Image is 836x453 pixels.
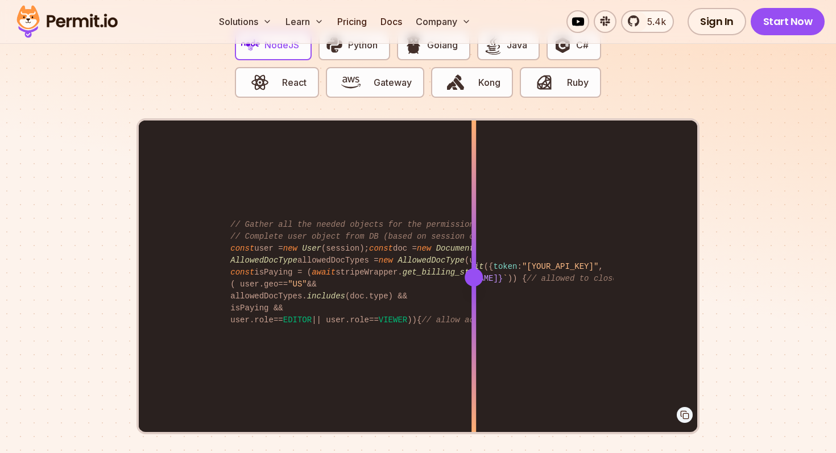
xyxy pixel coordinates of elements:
[281,10,328,33] button: Learn
[478,76,500,89] span: Kong
[417,244,431,253] span: new
[264,38,299,52] span: NodeJS
[421,315,493,325] span: // allow access
[411,10,475,33] button: Company
[751,8,825,35] a: Start Now
[283,244,297,253] span: new
[230,244,254,253] span: const
[493,262,517,271] span: token
[11,2,123,41] img: Permit logo
[403,268,489,277] span: get_billing_status
[369,244,393,253] span: const
[379,315,407,325] span: VIEWER
[507,38,527,52] span: Java
[576,38,589,52] span: C#
[535,73,554,92] img: Ruby
[522,262,598,271] span: "[YOUR_API_KEY]"
[230,220,503,229] span: // Gather all the needed objects for the permission check
[436,244,474,253] span: Document
[483,35,503,55] img: Java
[283,315,312,325] span: EDITOR
[341,73,361,92] img: Gateway
[640,15,666,28] span: 5.4k
[688,8,746,35] a: Sign In
[214,10,276,33] button: Solutions
[312,268,336,277] span: await
[527,274,646,283] span: // allowed to close issue
[325,35,344,55] img: Python
[621,10,674,33] a: 5.4k
[553,35,572,55] img: C#
[379,256,393,265] span: new
[222,210,613,335] code: user = (session); doc = ( , , session. ); allowedDocTypes = (user. ); isPaying = ( stripeWrapper....
[307,292,345,301] span: includes
[350,315,369,325] span: role
[427,38,458,52] span: Golang
[446,73,465,92] img: Kong
[288,280,307,289] span: "US"
[567,76,589,89] span: Ruby
[241,35,260,55] img: NodeJS
[282,76,307,89] span: React
[230,232,608,241] span: // Complete user object from DB (based on session object, only 3 DB queries...)
[376,10,407,33] a: Docs
[254,315,274,325] span: role
[230,256,297,265] span: AllowedDocType
[230,268,254,277] span: const
[369,292,388,301] span: type
[250,73,270,92] img: React
[264,280,278,289] span: geo
[348,38,378,52] span: Python
[302,244,321,253] span: User
[398,256,465,265] span: AllowedDocType
[404,35,423,55] img: Golang
[333,10,371,33] a: Pricing
[374,76,412,89] span: Gateway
